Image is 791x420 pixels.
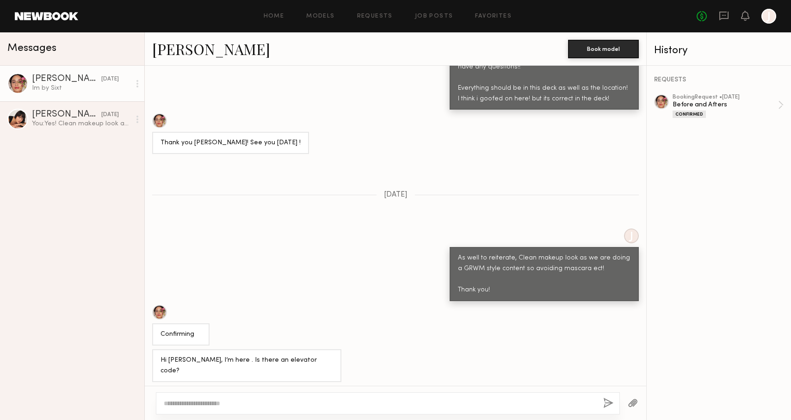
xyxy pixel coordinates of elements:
[568,40,639,58] button: Book model
[32,84,130,93] div: Im by Sixt
[673,94,784,118] a: bookingRequest •[DATE]Before and AftersConfirmed
[654,77,784,83] div: REQUESTS
[357,13,393,19] a: Requests
[415,13,453,19] a: Job Posts
[7,43,56,54] span: Messages
[264,13,284,19] a: Home
[32,119,130,128] div: You: Yes! Clean makeup look as we are doing a GRWM style content so avoiding mascara ect! Thank you!
[161,329,201,340] div: Confirming
[458,51,630,105] div: excited to see you [DATE]! please let me know if you have any questions!! Everything should be in...
[673,111,706,118] div: Confirmed
[152,39,270,59] a: [PERSON_NAME]
[306,13,334,19] a: Models
[384,191,408,199] span: [DATE]
[475,13,512,19] a: Favorites
[161,138,301,148] div: Thank you [PERSON_NAME]! See you [DATE] !
[32,110,101,119] div: [PERSON_NAME]
[32,74,101,84] div: [PERSON_NAME]
[101,75,119,84] div: [DATE]
[568,44,639,52] a: Book model
[101,111,119,119] div: [DATE]
[161,355,333,377] div: Hi [PERSON_NAME], I’m here . Is there an elevator code?
[673,94,778,100] div: booking Request • [DATE]
[458,253,630,296] div: As well to reiterate, Clean makeup look as we are doing a GRWM style content so avoiding mascara ...
[761,9,776,24] a: J
[654,45,784,56] div: History
[673,100,778,109] div: Before and Afters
